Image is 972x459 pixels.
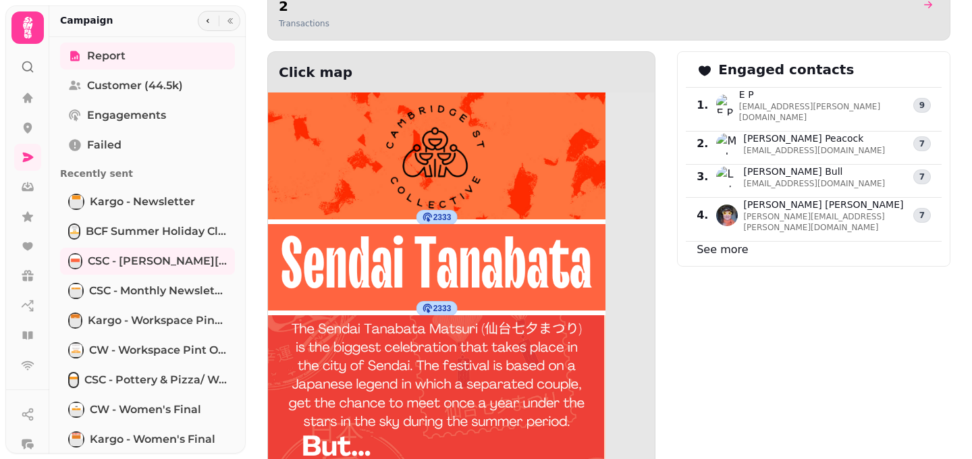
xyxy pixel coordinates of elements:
img: Kargo - Newsletter [70,195,83,209]
span: 2 . [697,136,708,152]
span: CW - Workspace pint offer [89,342,227,358]
span: [PERSON_NAME] Peacock [743,132,885,145]
span: 2333 [433,303,452,314]
a: CSC - Monthly newsletterCSC - Monthly newsletter [60,277,235,304]
span: [EMAIL_ADDRESS][DOMAIN_NAME] [743,178,885,189]
span: [EMAIL_ADDRESS][PERSON_NAME][DOMAIN_NAME] [739,101,905,123]
div: 7 [913,136,931,151]
div: 7 [913,208,931,223]
img: CSC - Sendai Tanabata [70,254,81,268]
p: Recently sent [60,161,235,186]
a: CSC - Pottery & pizza/ Workspace pint offerCSC - Pottery & pizza/ Workspace pint offer [60,367,235,394]
span: Kargo - Newsletter [90,194,195,210]
span: Customer (44.5k) [87,78,183,94]
a: Kargo - Women's finalKargo - Women's final [60,426,235,453]
span: [PERSON_NAME] Bull [743,165,885,178]
p: Transactions [279,18,329,29]
img: CW - Women's final [70,403,83,416]
img: E P [716,94,733,116]
img: CSC - Pottery & pizza/ Workspace pint offer [70,373,78,387]
a: BCF Summer Holiday clubs [clone]BCF Summer Holiday clubs [clone] [60,218,235,245]
span: 4 . [697,207,708,223]
img: Joanne Boyd [716,205,738,226]
h2: Campaign [60,13,113,27]
a: Customer (44.5k) [60,72,235,99]
span: Report [87,48,126,64]
h2: Engaged contacts [697,60,854,79]
span: CSC - [PERSON_NAME][DATE] [88,253,227,269]
span: 1 . [697,97,708,113]
a: Kargo - Workspace pint offerKargo - Workspace pint offer [60,307,235,334]
span: CW - Women's final [90,402,201,418]
span: Kargo - Women's final [90,431,215,448]
span: [PERSON_NAME] [PERSON_NAME] [743,198,905,211]
span: CSC - Monthly newsletter [89,283,227,299]
h2: Click map [268,52,527,92]
a: CW - Workspace pint offerCW - Workspace pint offer [60,337,235,364]
img: Lesley Bull [716,166,738,188]
span: E P [739,88,905,101]
span: Engagements [87,107,166,124]
a: Failed [60,132,235,159]
img: CW - Workspace pint offer [70,344,82,357]
img: CSC - Monthly newsletter [70,284,82,298]
span: [EMAIL_ADDRESS][DOMAIN_NAME] [743,145,885,156]
a: CW - Women's finalCW - Women's final [60,396,235,423]
a: Engagements [60,102,235,129]
span: Failed [87,137,122,153]
a: Kargo - NewsletterKargo - Newsletter [60,188,235,215]
a: Report [60,43,235,70]
span: BCF Summer Holiday clubs [clone] [86,223,227,240]
span: Kargo - Workspace pint offer [88,313,227,329]
div: 9 [913,98,931,113]
a: See more [697,243,748,256]
img: Kargo - Workspace pint offer [70,314,81,327]
span: [PERSON_NAME][EMAIL_ADDRESS][PERSON_NAME][DOMAIN_NAME] [743,211,905,233]
div: 7 [913,169,931,184]
span: 2333 [433,212,452,223]
img: Kargo - Women's final [70,433,83,446]
img: BCF Summer Holiday clubs [clone] [70,225,79,238]
img: Michael Peacock [716,133,738,155]
span: CSC - Pottery & pizza/ Workspace pint offer [84,372,227,388]
a: CSC - Sendai TanabataCSC - [PERSON_NAME][DATE] [60,248,235,275]
span: 3 . [697,169,708,185]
